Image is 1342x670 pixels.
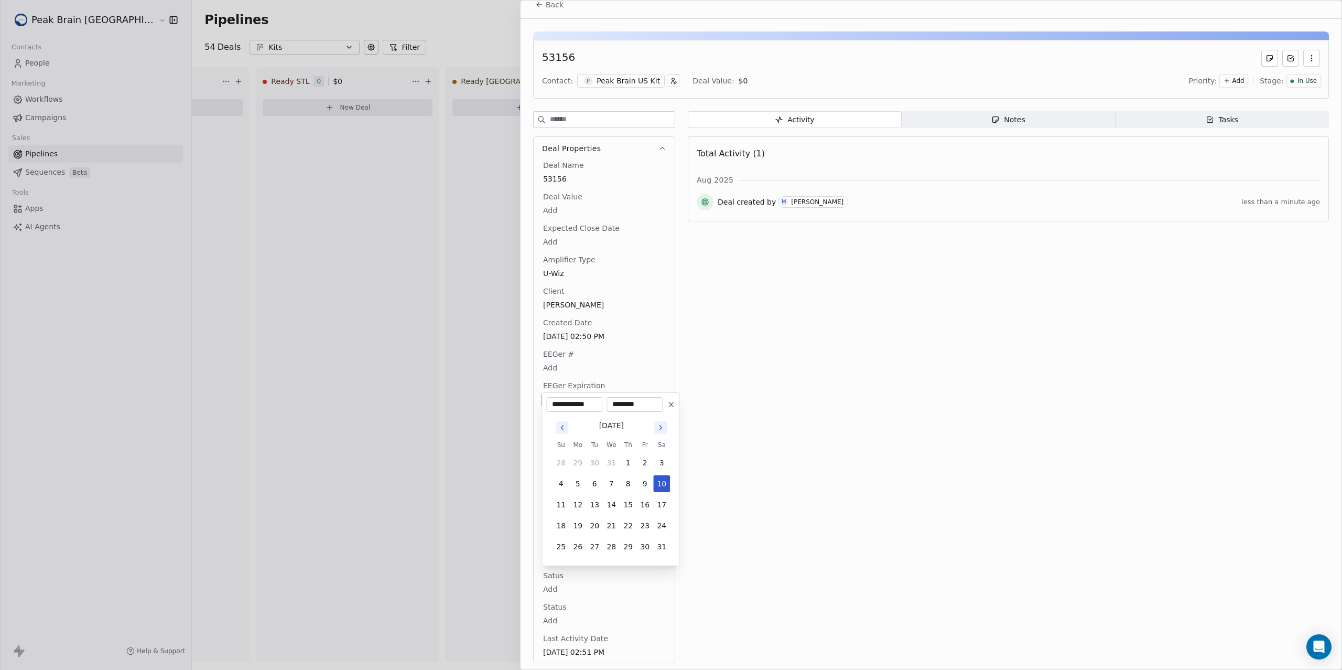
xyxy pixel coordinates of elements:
[553,454,569,471] button: 28
[553,440,569,450] th: Sunday
[653,440,670,450] th: Saturday
[636,454,653,471] button: 2
[569,496,586,513] button: 12
[586,517,603,534] button: 20
[553,538,569,555] button: 25
[569,440,586,450] th: Monday
[586,475,603,492] button: 6
[553,517,569,534] button: 18
[569,475,586,492] button: 5
[620,475,636,492] button: 8
[636,496,653,513] button: 16
[636,517,653,534] button: 23
[586,538,603,555] button: 27
[603,538,620,555] button: 28
[636,538,653,555] button: 30
[620,496,636,513] button: 15
[569,538,586,555] button: 26
[620,440,636,450] th: Thursday
[603,454,620,471] button: 31
[603,440,620,450] th: Wednesday
[653,496,670,513] button: 17
[653,420,668,435] button: Go to next month
[620,517,636,534] button: 22
[603,496,620,513] button: 14
[555,420,569,435] button: Go to previous month
[553,475,569,492] button: 4
[586,496,603,513] button: 13
[620,454,636,471] button: 1
[603,475,620,492] button: 7
[569,517,586,534] button: 19
[586,440,603,450] th: Tuesday
[620,538,636,555] button: 29
[653,517,670,534] button: 24
[653,538,670,555] button: 31
[603,517,620,534] button: 21
[653,454,670,471] button: 3
[653,475,670,492] button: 10
[553,496,569,513] button: 11
[599,420,624,431] div: [DATE]
[636,440,653,450] th: Friday
[636,475,653,492] button: 9
[569,454,586,471] button: 29
[586,454,603,471] button: 30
